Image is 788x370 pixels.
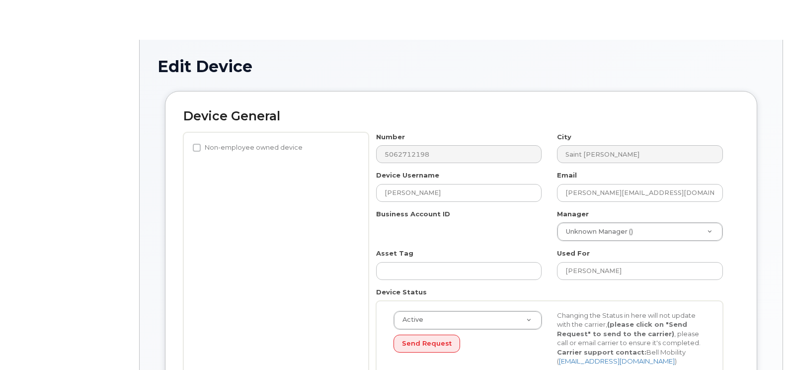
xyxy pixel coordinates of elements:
label: City [557,132,571,142]
label: Number [376,132,405,142]
label: Device Status [376,287,427,297]
span: Unknown Manager () [560,227,633,236]
label: Device Username [376,171,439,180]
a: Unknown Manager () [557,223,722,241]
label: Business Account ID [376,209,450,219]
div: Changing the Status in here will not update with the carrier, , please call or email carrier to e... [550,311,713,366]
label: Non-employee owned device [193,142,303,154]
h1: Edit Device [158,58,765,75]
label: Used For [557,249,590,258]
span: Active [396,315,423,324]
input: Non-employee owned device [193,144,201,152]
label: Asset Tag [376,249,413,258]
a: [EMAIL_ADDRESS][DOMAIN_NAME] [559,357,675,365]
label: Email [557,171,577,180]
label: Manager [557,209,589,219]
button: Send Request [394,335,460,353]
a: Active [394,311,542,329]
h2: Device General [183,109,739,123]
strong: Carrier support contact: [557,348,646,356]
strong: (please click on "Send Request" to send to the carrier) [557,320,687,338]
